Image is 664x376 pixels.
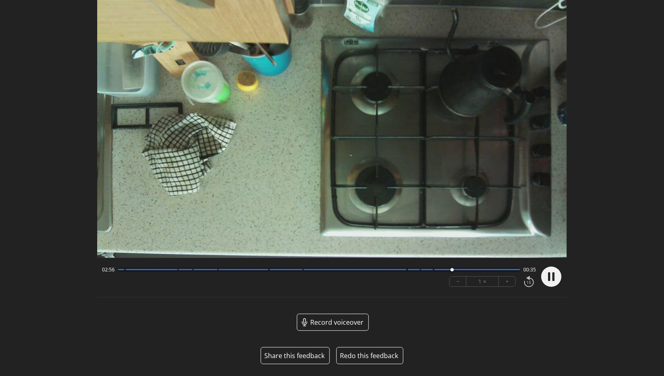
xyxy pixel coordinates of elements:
a: Record voiceover [297,314,369,331]
button: Share this feedback [264,351,324,361]
button: − [450,277,466,286]
span: 00:35 [523,267,536,273]
div: 1 × [466,277,499,286]
button: + [499,277,515,286]
button: Redo this feedback [336,347,403,364]
span: 02:56 [102,267,115,273]
span: Record voiceover [310,317,364,327]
